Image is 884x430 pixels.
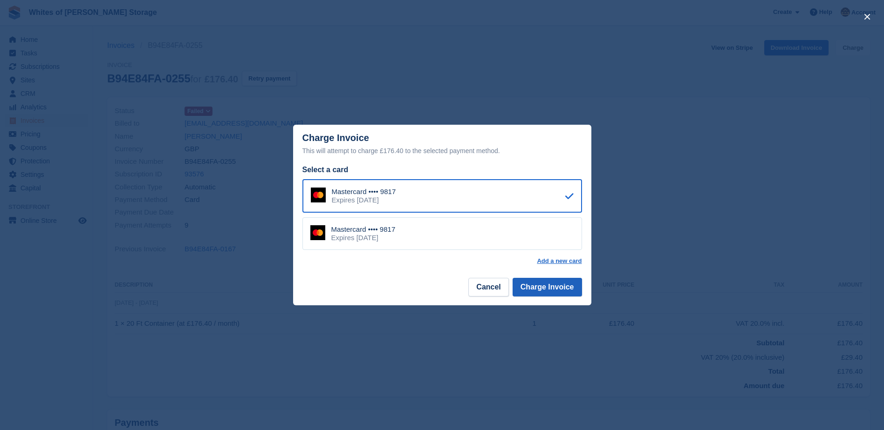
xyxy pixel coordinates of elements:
img: Mastercard Logo [310,225,325,240]
button: Charge Invoice [513,278,582,296]
button: Cancel [468,278,508,296]
div: Mastercard •••• 9817 [332,188,396,196]
button: close [860,9,875,24]
div: Expires [DATE] [332,196,396,204]
div: Select a card [302,164,582,175]
div: Mastercard •••• 9817 [331,225,396,234]
a: Add a new card [537,257,582,265]
div: Expires [DATE] [331,234,396,242]
div: Charge Invoice [302,133,582,156]
div: This will attempt to charge £176.40 to the selected payment method. [302,145,582,156]
img: Mastercard Logo [311,188,326,202]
